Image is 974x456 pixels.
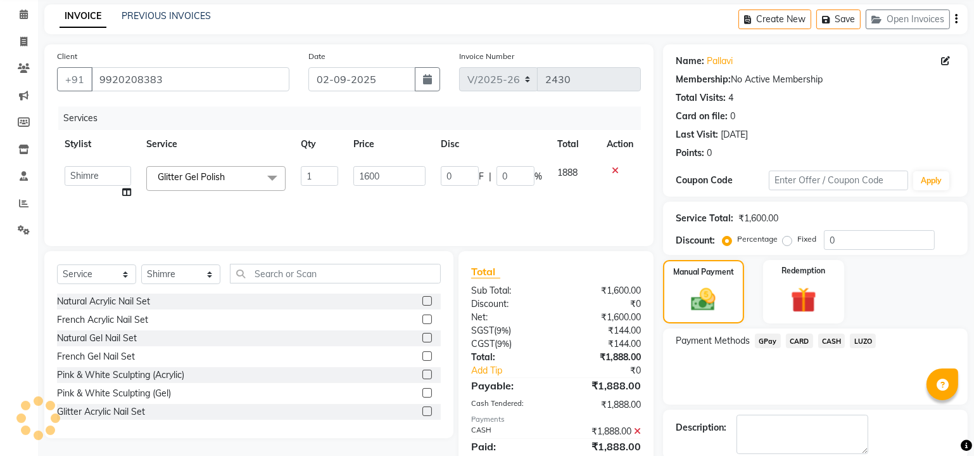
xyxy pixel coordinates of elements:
[158,171,225,183] span: Glitter Gel Polish
[497,339,509,349] span: 9%
[557,167,578,178] span: 1888
[676,91,726,105] div: Total Visits:
[534,170,542,183] span: %
[730,110,735,123] div: 0
[783,284,825,316] img: _gift.svg
[572,364,650,377] div: ₹0
[850,334,876,348] span: LUZO
[556,337,650,351] div: ₹144.00
[676,128,718,141] div: Last Visit:
[57,67,92,91] button: +91
[556,398,650,412] div: ₹1,888.00
[755,334,781,348] span: GPay
[556,439,650,454] div: ₹1,888.00
[57,387,171,400] div: Pink & White Sculpting (Gel)
[676,174,769,187] div: Coupon Code
[462,284,556,297] div: Sub Total:
[707,147,712,160] div: 0
[462,337,556,351] div: ( )
[139,130,293,159] th: Service
[225,171,231,183] a: x
[496,325,509,335] span: 9%
[471,414,641,425] div: Payments
[786,334,813,348] span: CARD
[556,311,650,324] div: ₹1,600.00
[913,171,949,190] button: Apply
[122,10,211,22] a: PREVIOUS INVOICES
[230,264,441,283] input: Search or Scan
[462,351,556,364] div: Total:
[738,10,811,29] button: Create New
[462,297,556,311] div: Discount:
[556,324,650,337] div: ₹144.00
[293,130,346,159] th: Qty
[308,51,326,62] label: Date
[866,10,950,29] button: Open Invoices
[676,212,733,225] div: Service Total:
[781,265,825,277] label: Redemption
[57,51,77,62] label: Client
[676,73,731,86] div: Membership:
[57,368,184,382] div: Pink & White Sculpting (Acrylic)
[462,311,556,324] div: Net:
[707,55,733,68] a: Pallavi
[60,5,106,28] a: INVOICE
[676,334,750,348] span: Payment Methods
[57,313,148,327] div: French Acrylic Nail Set
[462,398,556,412] div: Cash Tendered:
[818,334,845,348] span: CASH
[57,405,145,419] div: Glitter Acrylic Nail Set
[58,107,650,130] div: Services
[556,351,650,364] div: ₹1,888.00
[676,147,704,160] div: Points:
[721,128,748,141] div: [DATE]
[57,130,139,159] th: Stylist
[676,234,715,247] div: Discount:
[556,284,650,297] div: ₹1,600.00
[471,338,495,349] span: CGST
[471,265,500,278] span: Total
[728,91,733,105] div: 4
[556,378,650,393] div: ₹1,888.00
[462,439,556,454] div: Paid:
[462,425,556,438] div: CASH
[433,130,550,159] th: Disc
[556,425,650,438] div: ₹1,888.00
[57,350,135,363] div: French Gel Nail Set
[346,130,433,159] th: Price
[479,170,484,183] span: F
[462,378,556,393] div: Payable:
[462,364,572,377] a: Add Tip
[57,295,150,308] div: Natural Acrylic Nail Set
[489,170,491,183] span: |
[676,421,726,434] div: Description:
[462,324,556,337] div: ( )
[676,73,955,86] div: No Active Membership
[676,110,728,123] div: Card on file:
[471,325,494,336] span: SGST
[459,51,514,62] label: Invoice Number
[57,332,137,345] div: Natural Gel Nail Set
[673,266,734,278] label: Manual Payment
[556,297,650,311] div: ₹0
[676,55,704,68] div: Name:
[683,285,723,314] img: _cash.svg
[91,67,289,91] input: Search by Name/Mobile/Email/Code
[599,130,641,159] th: Action
[797,233,816,245] label: Fixed
[769,171,909,190] input: Enter Offer / Coupon Code
[737,233,778,245] label: Percentage
[550,130,599,159] th: Total
[816,10,861,29] button: Save
[738,212,778,225] div: ₹1,600.00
